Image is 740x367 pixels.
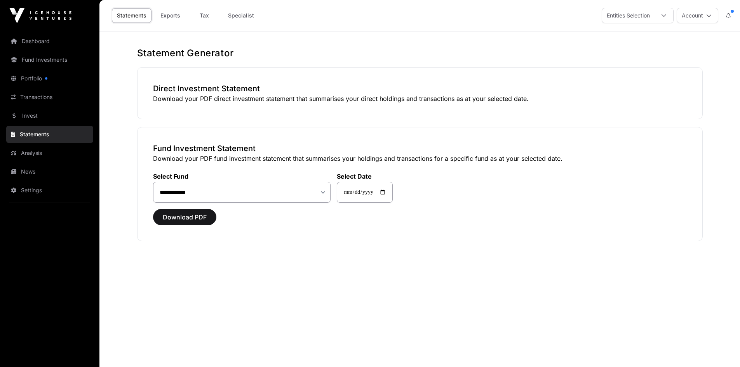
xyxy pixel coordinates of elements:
[155,8,186,23] a: Exports
[6,33,93,50] a: Dashboard
[153,172,331,180] label: Select Fund
[6,107,93,124] a: Invest
[137,47,703,59] h1: Statement Generator
[189,8,220,23] a: Tax
[6,51,93,68] a: Fund Investments
[6,182,93,199] a: Settings
[153,83,687,94] h3: Direct Investment Statement
[9,8,71,23] img: Icehouse Ventures Logo
[153,217,216,224] a: Download PDF
[163,212,207,222] span: Download PDF
[6,70,93,87] a: Portfolio
[6,163,93,180] a: News
[153,94,687,103] p: Download your PDF direct investment statement that summarises your direct holdings and transactio...
[602,8,655,23] div: Entities Selection
[337,172,393,180] label: Select Date
[112,8,151,23] a: Statements
[677,8,718,23] button: Account
[153,154,687,163] p: Download your PDF fund investment statement that summarises your holdings and transactions for a ...
[6,89,93,106] a: Transactions
[701,330,740,367] iframe: Chat Widget
[6,144,93,162] a: Analysis
[6,126,93,143] a: Statements
[153,209,216,225] button: Download PDF
[223,8,259,23] a: Specialist
[153,143,687,154] h3: Fund Investment Statement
